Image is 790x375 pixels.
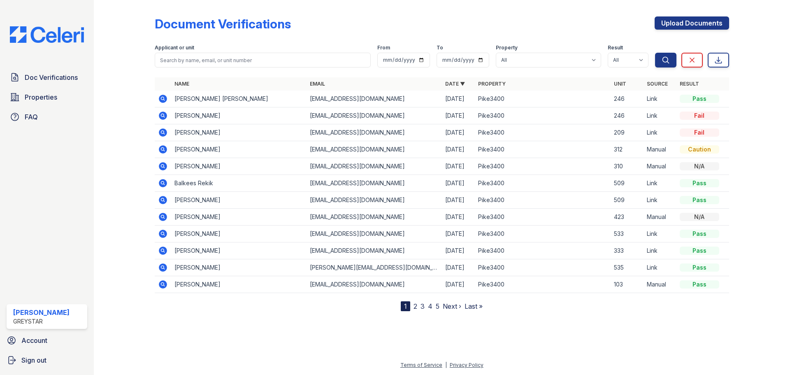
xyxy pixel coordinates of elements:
td: [PERSON_NAME] [171,107,307,124]
td: Link [644,107,676,124]
div: N/A [680,162,719,170]
td: Link [644,91,676,107]
div: Pass [680,247,719,255]
td: Link [644,175,676,192]
td: [PERSON_NAME] [171,124,307,141]
td: [PERSON_NAME] [171,226,307,242]
td: [DATE] [442,141,475,158]
label: Result [608,44,623,51]
td: Pike3400 [475,276,610,293]
div: | [445,362,447,368]
td: [PERSON_NAME] [171,192,307,209]
td: Link [644,242,676,259]
span: Sign out [21,355,46,365]
td: Link [644,124,676,141]
a: Unit [614,81,626,87]
span: Doc Verifications [25,72,78,82]
td: [EMAIL_ADDRESS][DOMAIN_NAME] [307,242,442,259]
td: 310 [611,158,644,175]
td: Pike3400 [475,192,610,209]
label: Property [496,44,518,51]
td: [DATE] [442,259,475,276]
td: Pike3400 [475,259,610,276]
td: 509 [611,192,644,209]
td: [PERSON_NAME] [171,141,307,158]
td: [EMAIL_ADDRESS][DOMAIN_NAME] [307,192,442,209]
td: Manual [644,158,676,175]
td: [DATE] [442,175,475,192]
td: 103 [611,276,644,293]
td: Pike3400 [475,209,610,226]
label: From [377,44,390,51]
div: Greystar [13,317,70,326]
a: Doc Verifications [7,69,87,86]
td: 423 [611,209,644,226]
td: Balkees Rekik [171,175,307,192]
td: [EMAIL_ADDRESS][DOMAIN_NAME] [307,175,442,192]
div: 1 [401,301,410,311]
td: [EMAIL_ADDRESS][DOMAIN_NAME] [307,209,442,226]
td: 533 [611,226,644,242]
td: [PERSON_NAME] [171,276,307,293]
div: Fail [680,112,719,120]
td: [DATE] [442,226,475,242]
td: [EMAIL_ADDRESS][DOMAIN_NAME] [307,158,442,175]
td: Pike3400 [475,175,610,192]
div: Document Verifications [155,16,291,31]
td: [DATE] [442,124,475,141]
td: Link [644,226,676,242]
img: CE_Logo_Blue-a8612792a0a2168367f1c8372b55b34899dd931a85d93a1a3d3e32e68fde9ad4.png [3,26,91,43]
span: Account [21,335,47,345]
div: [PERSON_NAME] [13,307,70,317]
div: Pass [680,196,719,204]
td: [PERSON_NAME] [PERSON_NAME] [171,91,307,107]
td: [DATE] [442,192,475,209]
a: Upload Documents [655,16,729,30]
td: Pike3400 [475,91,610,107]
td: [EMAIL_ADDRESS][DOMAIN_NAME] [307,276,442,293]
a: 4 [428,302,432,310]
td: [EMAIL_ADDRESS][DOMAIN_NAME] [307,141,442,158]
a: Date ▼ [445,81,465,87]
td: [EMAIL_ADDRESS][DOMAIN_NAME] [307,91,442,107]
td: Link [644,259,676,276]
a: Sign out [3,352,91,368]
a: Property [478,81,506,87]
a: 5 [436,302,439,310]
label: To [437,44,443,51]
a: Email [310,81,325,87]
td: [PERSON_NAME] [171,259,307,276]
div: Caution [680,145,719,154]
td: [DATE] [442,91,475,107]
td: [PERSON_NAME] [171,242,307,259]
td: [EMAIL_ADDRESS][DOMAIN_NAME] [307,226,442,242]
td: 333 [611,242,644,259]
a: Privacy Policy [450,362,483,368]
span: FAQ [25,112,38,122]
td: 246 [611,91,644,107]
td: 209 [611,124,644,141]
td: 509 [611,175,644,192]
input: Search by name, email, or unit number [155,53,371,68]
td: [PERSON_NAME][EMAIL_ADDRESS][DOMAIN_NAME] [307,259,442,276]
td: [DATE] [442,107,475,124]
a: Next › [443,302,461,310]
td: Link [644,192,676,209]
a: Account [3,332,91,349]
td: [EMAIL_ADDRESS][DOMAIN_NAME] [307,124,442,141]
a: Properties [7,89,87,105]
div: Pass [680,179,719,187]
td: 312 [611,141,644,158]
td: Manual [644,141,676,158]
a: Source [647,81,668,87]
a: 3 [421,302,425,310]
a: Result [680,81,699,87]
td: [DATE] [442,276,475,293]
td: [PERSON_NAME] [171,158,307,175]
td: Manual [644,276,676,293]
div: Pass [680,230,719,238]
a: Last » [465,302,483,310]
a: Name [174,81,189,87]
td: Pike3400 [475,242,610,259]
